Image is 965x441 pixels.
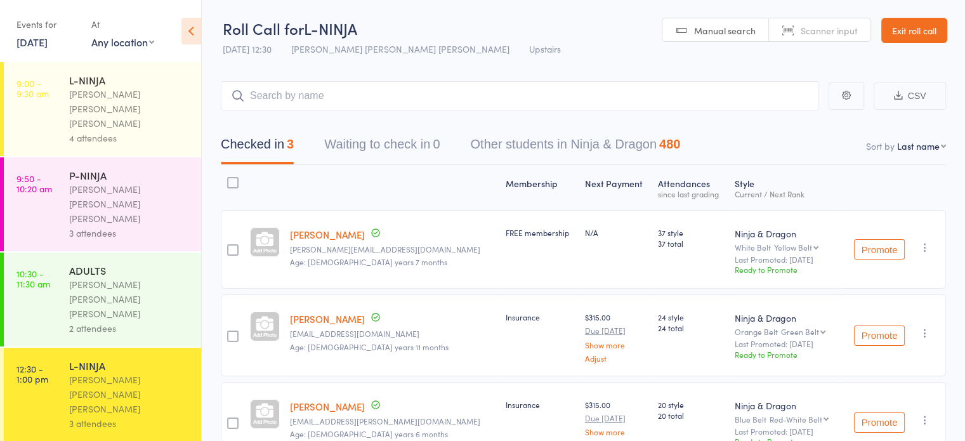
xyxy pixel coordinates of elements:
a: 9:00 -9:30 amL-NINJA[PERSON_NAME] [PERSON_NAME] [PERSON_NAME]4 attendees [4,62,201,156]
div: N/A [585,227,648,238]
span: 24 total [658,322,725,333]
span: Scanner input [801,24,858,37]
label: Sort by [866,140,895,152]
div: 4 attendees [69,131,190,145]
span: Manual search [694,24,756,37]
div: Yellow Belt [774,243,812,251]
div: 3 attendees [69,416,190,431]
span: Roll Call for [223,18,304,39]
div: [PERSON_NAME] [PERSON_NAME] [PERSON_NAME] [69,87,190,131]
div: 480 [659,137,680,151]
a: 9:50 -10:20 amP-NINJA[PERSON_NAME] [PERSON_NAME] [PERSON_NAME]3 attendees [4,157,201,251]
div: Ninja & Dragon [735,227,837,240]
div: Events for [16,14,79,35]
div: Next Payment [580,171,653,204]
small: tasya.salian@gmail.com [290,417,496,426]
small: Last Promoted: [DATE] [735,427,837,436]
span: 37 total [658,238,725,249]
time: 9:50 - 10:20 am [16,173,52,194]
span: 37 style [658,227,725,238]
div: [PERSON_NAME] [PERSON_NAME] [PERSON_NAME] [69,372,190,416]
button: Other students in Ninja & Dragon480 [470,131,680,164]
a: Show more [585,428,648,436]
div: Red-White Belt [770,415,822,423]
small: Due [DATE] [585,414,648,423]
div: FREE membership [506,227,575,238]
span: Age: [DEMOGRAPHIC_DATA] years 7 months [290,256,447,267]
a: [PERSON_NAME] [290,228,365,241]
small: Due [DATE] [585,326,648,335]
div: [PERSON_NAME] [PERSON_NAME] [PERSON_NAME] [69,182,190,226]
a: Adjust [585,354,648,362]
div: 0 [433,137,440,151]
button: Waiting to check in0 [324,131,440,164]
span: L-NINJA [304,18,357,39]
div: 2 attendees [69,321,190,336]
button: Checked in3 [221,131,294,164]
small: kellylipman@hotmail.com [290,329,496,338]
button: Promote [854,239,905,260]
time: 10:30 - 11:30 am [16,268,50,289]
a: Exit roll call [881,18,947,43]
button: Promote [854,412,905,433]
time: 9:00 - 9:30 am [16,78,49,98]
a: 10:30 -11:30 amADULTS[PERSON_NAME] [PERSON_NAME] [PERSON_NAME]2 attendees [4,253,201,346]
div: $315.00 [585,312,648,362]
div: L-NINJA [69,359,190,372]
div: Ready to Promote [735,264,837,275]
div: since last grading [658,190,725,198]
span: 24 style [658,312,725,322]
span: Age: [DEMOGRAPHIC_DATA] years 6 months [290,428,448,439]
div: P-NINJA [69,168,190,182]
div: At [91,14,154,35]
div: Membership [501,171,580,204]
div: Blue Belt [735,415,837,423]
button: CSV [874,82,946,110]
div: 3 [287,137,294,151]
div: Ready to Promote [735,349,837,360]
div: L-NINJA [69,73,190,87]
div: Style [730,171,842,204]
div: Insurance [506,312,575,322]
span: [DATE] 12:30 [223,43,272,55]
a: [DATE] [16,35,48,49]
div: Orange Belt [735,327,837,336]
a: [PERSON_NAME] [290,400,365,413]
input: Search by name [221,81,819,110]
div: White Belt [735,243,837,251]
div: 3 attendees [69,226,190,240]
div: [PERSON_NAME] [PERSON_NAME] [PERSON_NAME] [69,277,190,321]
button: Promote [854,326,905,346]
span: [PERSON_NAME] [PERSON_NAME] [PERSON_NAME] [291,43,509,55]
div: Ninja & Dragon [735,312,837,324]
div: Green Belt [781,327,819,336]
span: Age: [DEMOGRAPHIC_DATA] years 11 months [290,341,449,352]
span: 20 total [658,410,725,421]
small: Last Promoted: [DATE] [735,255,837,264]
div: Current / Next Rank [735,190,837,198]
small: paul@strongconcrete.com.au [290,245,496,254]
div: Atten­dances [653,171,730,204]
time: 12:30 - 1:00 pm [16,364,48,384]
div: Ninja & Dragon [735,399,837,412]
span: 20 style [658,399,725,410]
div: Last name [897,140,940,152]
a: Show more [585,341,648,349]
span: Upstairs [529,43,561,55]
small: Last Promoted: [DATE] [735,339,837,348]
div: Insurance [506,399,575,410]
div: Any location [91,35,154,49]
a: [PERSON_NAME] [290,312,365,326]
div: ADULTS [69,263,190,277]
